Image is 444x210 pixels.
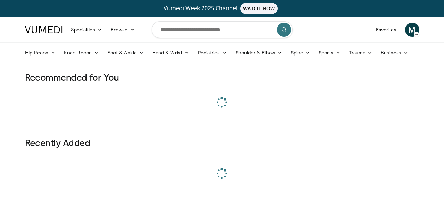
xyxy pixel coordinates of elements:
[103,46,148,60] a: Foot & Ankle
[106,23,139,37] a: Browse
[345,46,377,60] a: Trauma
[67,23,107,37] a: Specialties
[194,46,231,60] a: Pediatrics
[25,71,419,83] h3: Recommended for You
[286,46,314,60] a: Spine
[152,21,293,38] input: Search topics, interventions
[377,46,413,60] a: Business
[25,26,63,33] img: VuMedi Logo
[60,46,103,60] a: Knee Recon
[372,23,401,37] a: Favorites
[405,23,419,37] a: M
[26,3,418,14] a: Vumedi Week 2025 ChannelWATCH NOW
[314,46,345,60] a: Sports
[148,46,194,60] a: Hand & Wrist
[21,46,60,60] a: Hip Recon
[240,3,278,14] span: WATCH NOW
[231,46,286,60] a: Shoulder & Elbow
[25,137,419,148] h3: Recently Added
